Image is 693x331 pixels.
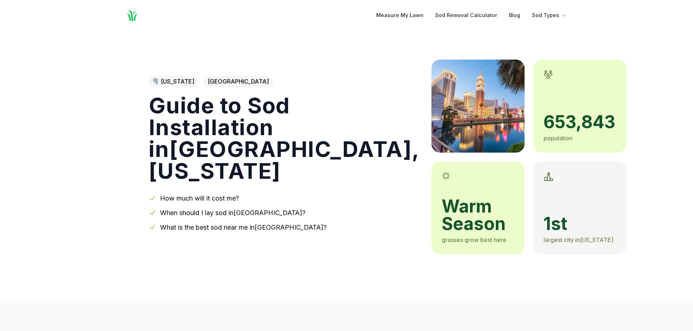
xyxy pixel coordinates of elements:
[153,78,158,85] img: Nevada state outline
[203,76,273,87] span: [GEOGRAPHIC_DATA]
[532,11,568,20] button: Sod Types
[149,94,420,182] h1: Guide to Sod Installation in [GEOGRAPHIC_DATA] , [US_STATE]
[543,134,573,142] span: population
[160,223,327,231] a: What is the best sod near me in[GEOGRAPHIC_DATA]?
[376,11,423,20] a: Measure My Lawn
[442,198,514,233] span: warm season
[435,11,497,20] a: Sod Removal Calculator
[160,194,239,202] a: How much will it cost me?
[509,11,520,20] a: Blog
[543,215,616,233] span: 1st
[149,76,199,87] a: [US_STATE]
[431,60,525,153] img: A picture of Las Vegas
[543,236,613,243] span: largest city in [US_STATE]
[543,113,616,131] span: 653,843
[160,209,306,217] a: When should I lay sod in[GEOGRAPHIC_DATA]?
[442,236,506,243] span: grasses grow best here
